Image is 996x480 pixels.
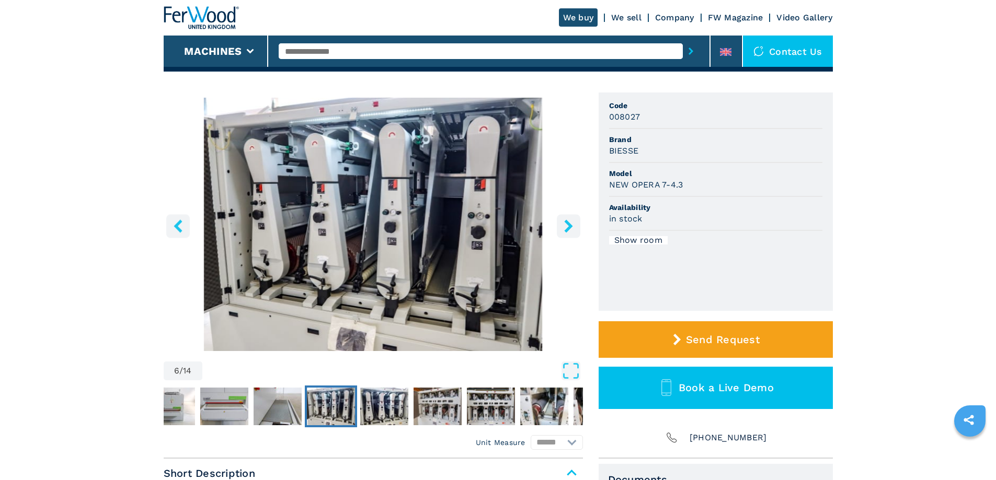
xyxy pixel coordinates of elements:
[518,385,570,427] button: Go to Slide 10
[358,385,410,427] button: Go to Slide 7
[200,388,248,425] img: 4fc1cd7e5da49431a97e42a830b7e6f2
[465,385,517,427] button: Go to Slide 9
[609,100,822,111] span: Code
[956,407,982,433] a: sharethis
[665,430,679,445] img: Phone
[609,145,639,157] h3: BIESSE
[476,437,525,448] em: Unit Measure
[183,367,192,375] span: 14
[164,98,583,351] img: Wide Belt Top Sanders BIESSE NEW OPERA 7-4.3
[251,385,304,427] button: Go to Slide 5
[599,367,833,409] button: Book a Live Demo
[467,388,515,425] img: 5c26172ac10a36edc0709b719e1fb9dd
[609,168,822,179] span: Model
[571,385,624,427] button: Go to Slide 11
[609,134,822,145] span: Brand
[254,388,302,425] img: 0fa784183b41aff827a7377a937ffa04
[520,388,568,425] img: 4a8cc8d259a8c21861ce1ff9917edce5
[164,6,239,29] img: Ferwood
[414,388,462,425] img: ae97bdec610a70738ffcd1a9a0f54ff2
[166,214,190,238] button: left-button
[174,367,179,375] span: 6
[147,388,195,425] img: dea0b160b06de987df076bc288db02f7
[205,361,580,380] button: Open Fullscreen
[145,385,197,427] button: Go to Slide 3
[686,333,760,346] span: Send Request
[609,179,683,191] h3: NEW OPERA 7-4.3
[776,13,832,22] a: Video Gallery
[708,13,763,22] a: FW Magazine
[557,214,580,238] button: right-button
[609,202,822,213] span: Availability
[307,388,355,425] img: 2951fcef26ee5363ac09c193238f5d30
[679,381,774,394] span: Book a Live Demo
[611,13,642,22] a: We sell
[609,213,643,225] h3: in stock
[574,388,622,425] img: 6bac10c7dd12738d2933638c8fa38a12
[198,385,250,427] button: Go to Slide 4
[609,236,668,244] div: Show room
[952,433,988,472] iframe: Chat
[753,46,764,56] img: Contact us
[38,385,457,427] nav: Thumbnail Navigation
[683,39,699,63] button: submit-button
[609,111,640,123] h3: 008027
[305,385,357,427] button: Go to Slide 6
[179,367,183,375] span: /
[599,321,833,358] button: Send Request
[184,45,242,57] button: Machines
[690,430,767,445] span: [PHONE_NUMBER]
[411,385,464,427] button: Go to Slide 8
[743,36,833,67] div: Contact us
[360,388,408,425] img: 70831c24ff84e2f273f2c074152247de
[559,8,598,27] a: We buy
[655,13,694,22] a: Company
[164,98,583,351] div: Go to Slide 6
